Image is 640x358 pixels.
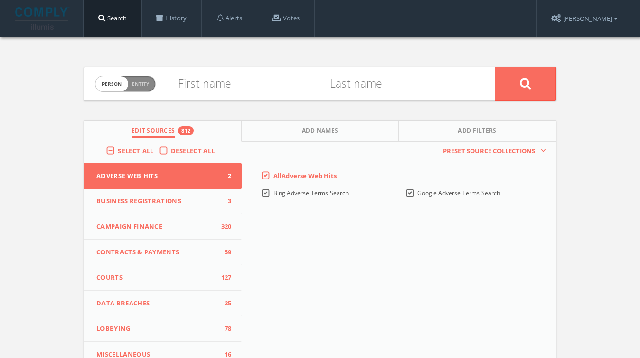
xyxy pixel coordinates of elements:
[217,299,232,308] span: 25
[96,248,217,257] span: Contracts & Payments
[217,171,232,181] span: 2
[242,121,399,142] button: Add Names
[217,197,232,206] span: 3
[217,248,232,257] span: 59
[84,121,242,142] button: Edit Sources812
[84,214,242,240] button: Campaign Finance320
[84,291,242,317] button: Data Breaches25
[96,299,217,308] span: Data Breaches
[171,146,215,155] span: Deselect All
[84,189,242,215] button: Business Registrations3
[96,171,217,181] span: Adverse Web Hits
[15,7,70,30] img: illumis
[399,121,556,142] button: Add Filters
[95,76,128,91] span: person
[438,146,540,156] span: Preset Source Collections
[302,126,339,138] span: Add Names
[132,80,149,88] span: Entity
[438,146,546,156] button: Preset Source Collections
[84,163,242,189] button: Adverse Web Hits2
[273,171,337,180] span: All Adverse Web Hits
[458,126,497,138] span: Add Filters
[96,222,217,232] span: Campaign Finance
[96,197,217,206] span: Business Registrations
[178,126,194,135] div: 812
[84,240,242,266] button: Contracts & Payments59
[118,146,153,155] span: Select All
[273,189,349,197] span: Bing Adverse Terms Search
[96,324,217,334] span: Lobbying
[417,189,500,197] span: Google Adverse Terms Search
[84,265,242,291] button: Courts127
[132,126,175,138] span: Edit Sources
[84,316,242,342] button: Lobbying78
[96,273,217,283] span: Courts
[217,324,232,334] span: 78
[217,273,232,283] span: 127
[217,222,232,232] span: 320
